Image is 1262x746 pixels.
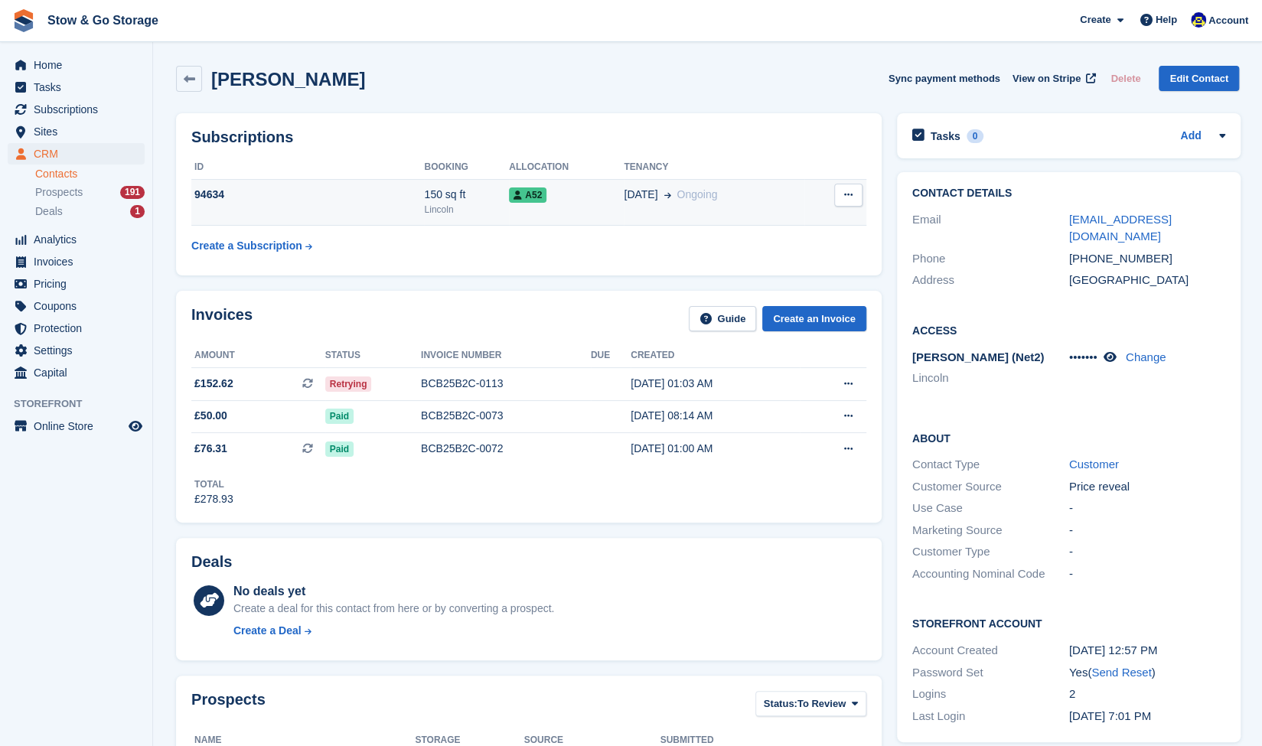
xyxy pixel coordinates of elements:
span: A52 [509,187,546,203]
span: To Review [797,696,846,712]
a: Create a Deal [233,623,554,639]
span: Online Store [34,415,126,437]
div: Customer Type [912,543,1069,561]
a: menu [8,143,145,165]
a: menu [8,77,145,98]
a: menu [8,340,145,361]
div: Contact Type [912,456,1069,474]
div: Logins [912,686,1069,703]
span: Retrying [325,376,372,392]
div: Price reveal [1069,478,1226,496]
span: Paid [325,441,354,457]
a: Create a Subscription [191,232,312,260]
span: Storefront [14,396,152,412]
span: £76.31 [194,441,227,457]
a: Send Reset [1091,666,1151,679]
div: Address [912,272,1069,289]
span: Home [34,54,126,76]
span: Tasks [34,77,126,98]
span: Invoices [34,251,126,272]
a: Edit Contact [1159,66,1239,91]
div: 2 [1069,686,1226,703]
a: menu [8,362,145,383]
a: Stow & Go Storage [41,8,165,33]
div: 150 sq ft [424,187,509,203]
th: Tenancy [624,155,804,180]
h2: Invoices [191,306,253,331]
div: Marketing Source [912,522,1069,539]
div: [GEOGRAPHIC_DATA] [1069,272,1226,289]
div: Password Set [912,664,1069,682]
div: [PHONE_NUMBER] [1069,250,1226,268]
span: ••••••• [1069,350,1097,363]
th: Invoice number [421,344,591,368]
span: CRM [34,143,126,165]
a: View on Stripe [1006,66,1099,91]
time: 2025-07-11 18:01:22 UTC [1069,709,1151,722]
th: Created [631,344,800,368]
div: Create a Subscription [191,238,302,254]
div: Last Login [912,708,1069,725]
a: menu [8,295,145,317]
span: £152.62 [194,376,233,392]
img: Rob Good-Stephenson [1191,12,1206,28]
div: BCB25B2C-0072 [421,441,591,457]
button: Sync payment methods [889,66,1000,91]
img: stora-icon-8386f47178a22dfd0bd8f6a31ec36ba5ce8667c1dd55bd0f319d3a0aa187defe.svg [12,9,35,32]
div: Phone [912,250,1069,268]
span: Help [1156,12,1177,28]
span: Sites [34,121,126,142]
div: [DATE] 08:14 AM [631,408,800,424]
span: Analytics [34,229,126,250]
div: 0 [967,129,984,143]
div: BCB25B2C-0073 [421,408,591,424]
h2: Storefront Account [912,615,1226,630]
span: Account [1208,13,1248,28]
span: £50.00 [194,408,227,424]
span: Subscriptions [34,99,126,120]
a: menu [8,54,145,76]
h2: [PERSON_NAME] [211,69,365,90]
div: 1 [130,205,145,218]
a: menu [8,229,145,250]
th: Due [591,344,631,368]
li: Lincoln [912,370,1069,387]
div: Customer Source [912,478,1069,496]
div: - [1069,500,1226,517]
span: [PERSON_NAME] (Net2) [912,350,1045,363]
span: Ongoing [677,188,717,200]
span: Paid [325,409,354,424]
a: Contacts [35,167,145,181]
h2: Prospects [191,691,266,719]
div: 94634 [191,187,424,203]
a: Customer [1069,458,1119,471]
a: Change [1126,350,1166,363]
a: Preview store [126,417,145,435]
div: Create a Deal [233,623,302,639]
a: menu [8,415,145,437]
button: Delete [1104,66,1146,91]
a: menu [8,273,145,295]
div: £278.93 [194,491,233,507]
span: Deals [35,204,63,219]
div: - [1069,565,1226,583]
div: Account Created [912,642,1069,660]
a: Add [1180,128,1201,145]
div: Create a deal for this contact from here or by converting a prospect. [233,601,554,617]
div: No deals yet [233,582,554,601]
div: [DATE] 12:57 PM [1069,642,1226,660]
th: Amount [191,344,325,368]
div: Email [912,211,1069,246]
span: Status: [764,696,797,712]
span: Prospects [35,185,83,200]
a: [EMAIL_ADDRESS][DOMAIN_NAME] [1069,213,1172,243]
a: Guide [689,306,756,331]
div: - [1069,543,1226,561]
a: Prospects 191 [35,184,145,200]
h2: Access [912,322,1226,337]
span: Protection [34,318,126,339]
div: Lincoln [424,203,509,217]
span: Coupons [34,295,126,317]
a: menu [8,251,145,272]
a: menu [8,99,145,120]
